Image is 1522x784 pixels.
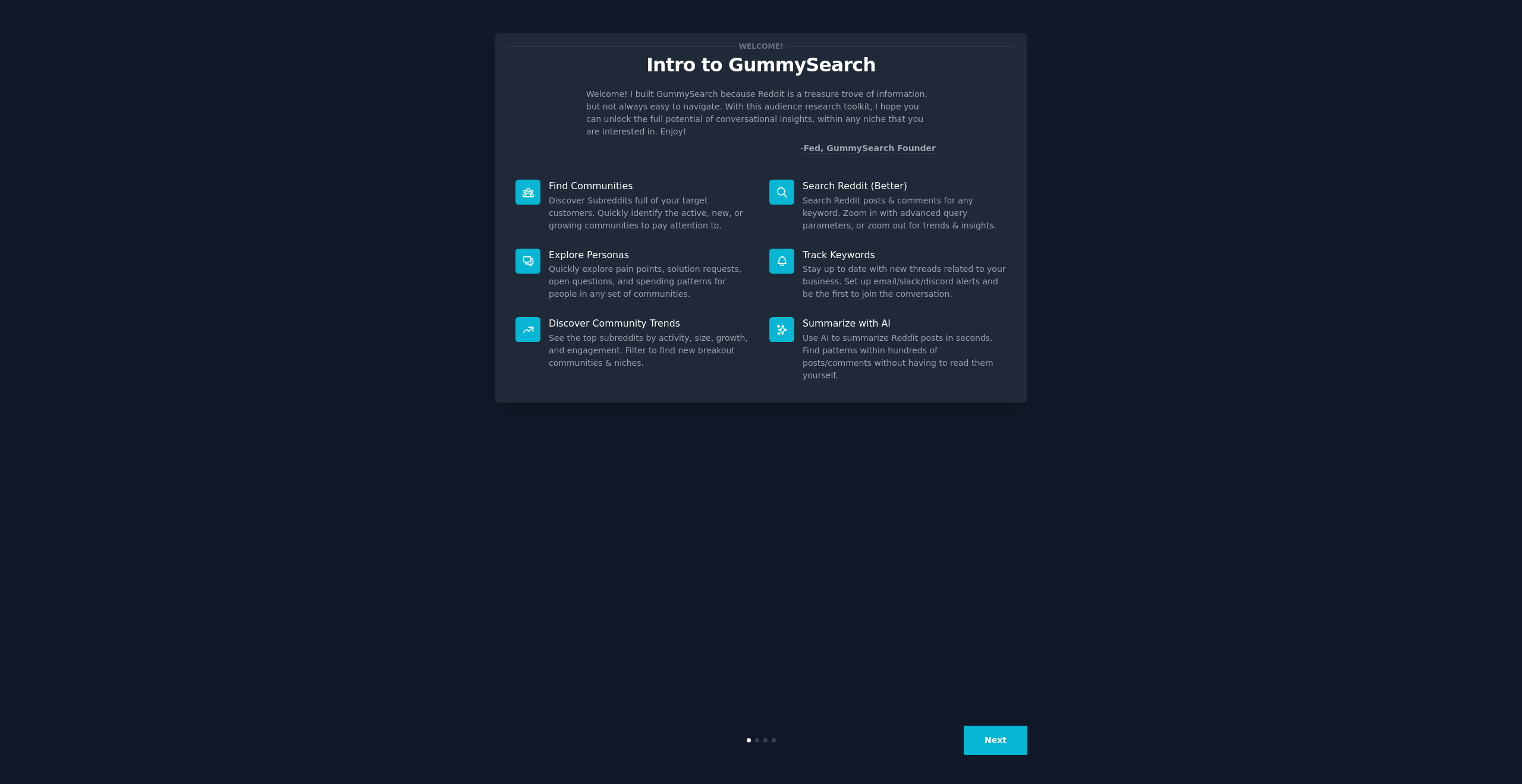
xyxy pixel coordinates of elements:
p: Search Reddit (Better) [803,180,1007,192]
span: Welcome! [737,40,785,52]
dd: Search Reddit posts & comments for any keyword. Zoom in with advanced query parameters, or zoom o... [803,195,1007,232]
p: Welcome! I built GummySearch because Reddit is a treasure trove of information, but not always ea... [586,88,936,138]
p: Track Keywords [803,249,1007,261]
dd: Discover Subreddits full of your target customers. Quickly identify the active, new, or growing c... [549,195,753,232]
p: Find Communities [549,180,753,192]
dd: Stay up to date with new threads related to your business. Set up email/slack/discord alerts and ... [803,263,1007,300]
a: Fed, GummySearch Founder [803,143,936,153]
dd: Use AI to summarize Reddit posts in seconds. Find patterns within hundreds of posts/comments with... [803,332,1007,382]
dd: Quickly explore pain points, solution requests, open questions, and spending patterns for people ... [549,263,753,300]
button: Next [964,726,1027,755]
p: Summarize with AI [803,317,1007,330]
dd: See the top subreddits by activity, size, growth, and engagement. Filter to find new breakout com... [549,332,753,369]
p: Discover Community Trends [549,317,753,330]
div: - [800,142,936,155]
p: Intro to GummySearch [507,55,1015,76]
p: Explore Personas [549,249,753,261]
